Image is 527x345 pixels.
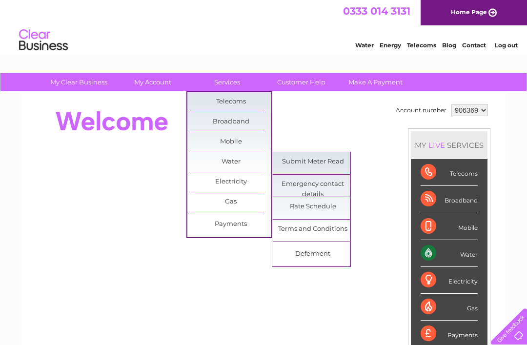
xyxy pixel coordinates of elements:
[191,92,271,112] a: Telecoms
[273,175,353,194] a: Emergency contact details
[421,213,478,240] div: Mobile
[34,5,495,47] div: Clear Business is a trading name of Verastar Limited (registered in [GEOGRAPHIC_DATA] No. 3667643...
[421,240,478,267] div: Water
[191,152,271,172] a: Water
[273,152,353,172] a: Submit Meter Read
[273,244,353,264] a: Deferment
[393,102,449,119] td: Account number
[261,73,342,91] a: Customer Help
[191,192,271,212] a: Gas
[19,25,68,55] img: logo.png
[462,41,486,49] a: Contact
[39,73,119,91] a: My Clear Business
[421,267,478,294] div: Electricity
[273,220,353,239] a: Terms and Conditions
[113,73,193,91] a: My Account
[495,41,518,49] a: Log out
[421,159,478,186] div: Telecoms
[191,132,271,152] a: Mobile
[442,41,456,49] a: Blog
[335,73,416,91] a: Make A Payment
[187,73,267,91] a: Services
[343,5,410,17] a: 0333 014 3131
[421,186,478,213] div: Broadband
[191,112,271,132] a: Broadband
[273,197,353,217] a: Rate Schedule
[411,131,487,159] div: MY SERVICES
[380,41,401,49] a: Energy
[407,41,436,49] a: Telecoms
[421,294,478,321] div: Gas
[191,215,271,234] a: Payments
[426,141,447,150] div: LIVE
[191,172,271,192] a: Electricity
[355,41,374,49] a: Water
